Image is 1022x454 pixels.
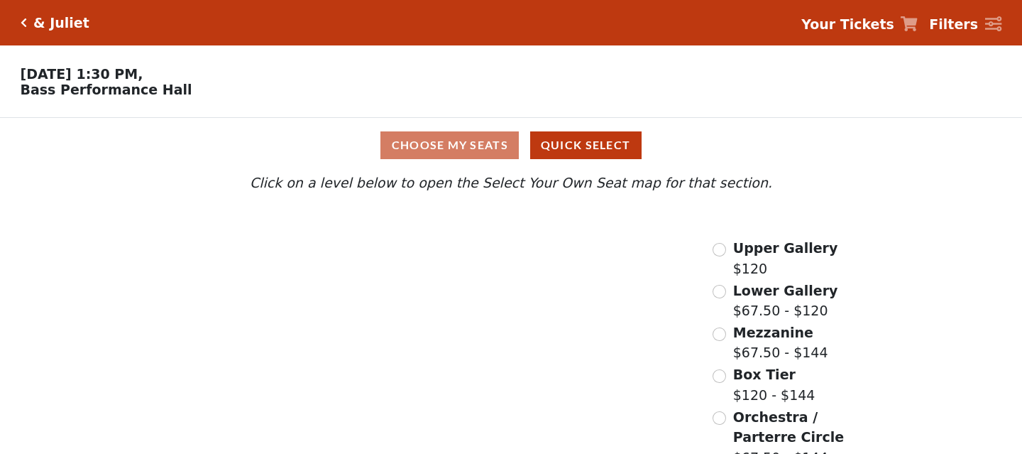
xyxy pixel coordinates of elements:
strong: Your Tickets [801,16,894,32]
label: $120 [733,238,838,279]
span: Orchestra / Parterre Circle [733,409,844,445]
a: Click here to go back to filters [21,18,27,28]
span: Box Tier [733,367,796,382]
path: Upper Gallery - Seats Available: 306 [265,215,457,261]
button: Quick Select [530,131,642,159]
path: Lower Gallery - Seats Available: 76 [280,253,483,318]
label: $67.50 - $120 [733,281,838,321]
p: Click on a level below to open the Select Your Own Seat map for that section. [138,173,884,193]
label: $120 - $144 [733,364,815,405]
span: Mezzanine [733,325,813,340]
strong: Filters [929,16,978,32]
a: Filters [929,14,1001,35]
span: Lower Gallery [733,283,838,298]
label: $67.50 - $144 [733,323,828,363]
span: Upper Gallery [733,240,838,256]
a: Your Tickets [801,14,918,35]
h5: & Juliet [33,15,89,31]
